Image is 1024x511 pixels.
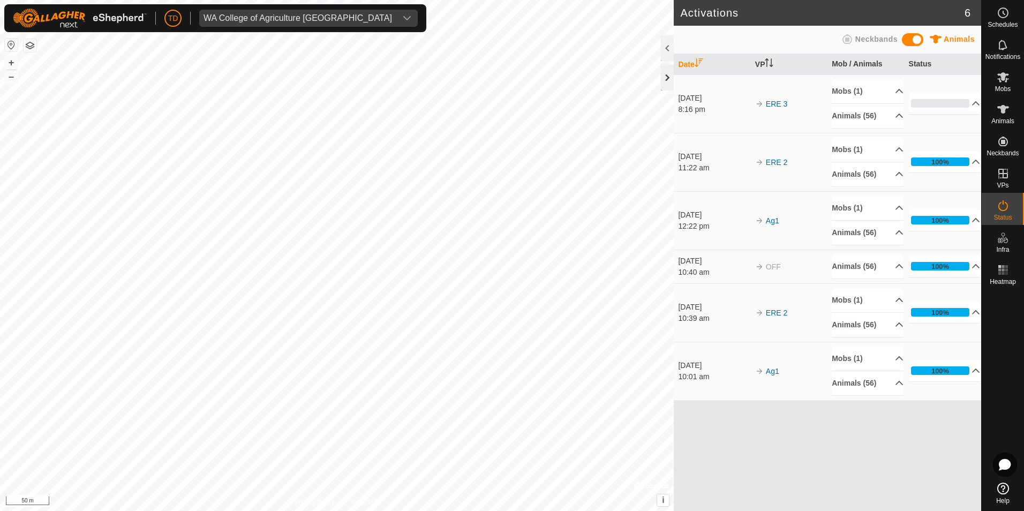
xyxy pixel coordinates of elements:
span: Animals [991,118,1014,124]
div: 100% [931,307,949,318]
img: Gallagher Logo [13,9,147,28]
p-accordion-header: 100% [909,151,981,172]
img: arrow [755,262,764,271]
div: 100% [911,308,970,317]
a: ERE 2 [766,309,787,317]
a: Privacy Policy [295,497,335,507]
div: 100% [931,366,949,376]
p-accordion-header: Animals (56) [832,371,903,395]
div: [DATE] [678,302,750,313]
div: [DATE] [678,209,750,221]
a: ERE 2 [766,158,787,167]
p-accordion-header: Mobs (1) [832,79,903,103]
p-accordion-header: 100% [909,360,981,381]
button: Reset Map [5,39,18,51]
h2: Activations [680,6,964,19]
span: VPs [997,182,1008,189]
img: arrow [755,100,764,108]
img: arrow [755,158,764,167]
span: Animals [944,35,975,43]
span: Mobs [995,86,1011,92]
div: 100% [911,157,970,166]
th: Mob / Animals [827,54,904,75]
div: 11:22 am [678,162,750,174]
div: dropdown trigger [396,10,418,27]
p-accordion-header: 100% [909,255,981,277]
button: Map Layers [24,39,36,52]
span: Neckbands [855,35,898,43]
div: 100% [931,157,949,167]
div: 0% [911,99,970,108]
th: VP [751,54,827,75]
button: – [5,70,18,83]
span: Status [993,214,1012,221]
span: Neckbands [987,150,1019,156]
th: Date [674,54,750,75]
button: i [657,494,669,506]
p-accordion-header: Mobs (1) [832,288,903,312]
img: arrow [755,367,764,375]
span: i [662,495,664,505]
div: [DATE] [678,255,750,267]
p-accordion-header: Mobs (1) [832,138,903,162]
span: Infra [996,246,1009,253]
span: Schedules [988,21,1018,28]
div: 8:16 pm [678,104,750,115]
a: Ag1 [766,367,779,375]
div: 10:01 am [678,371,750,382]
div: 12:22 pm [678,221,750,232]
div: 10:40 am [678,267,750,278]
img: arrow [755,309,764,317]
th: Status [905,54,981,75]
p-accordion-header: Animals (56) [832,104,903,128]
img: arrow [755,216,764,225]
span: OFF [766,262,781,271]
div: [DATE] [678,360,750,371]
div: 100% [911,216,970,224]
span: Notifications [985,54,1020,60]
div: 100% [931,215,949,226]
a: Help [982,478,1024,508]
button: + [5,56,18,69]
div: 100% [931,261,949,272]
div: 100% [911,366,970,375]
p-accordion-header: Mobs (1) [832,347,903,371]
p-accordion-header: Animals (56) [832,162,903,186]
a: ERE 3 [766,100,787,108]
div: [DATE] [678,93,750,104]
p-accordion-header: 100% [909,302,981,323]
a: Ag1 [766,216,779,225]
span: Help [996,498,1010,504]
a: Contact Us [348,497,379,507]
span: WA College of Agriculture Denmark [199,10,396,27]
p-accordion-header: 0% [909,93,981,114]
p-sorticon: Activate to sort [765,60,773,69]
p-accordion-header: 100% [909,209,981,231]
div: WA College of Agriculture [GEOGRAPHIC_DATA] [204,14,392,22]
p-accordion-header: Animals (56) [832,221,903,245]
span: Heatmap [990,279,1016,285]
p-accordion-header: Mobs (1) [832,196,903,220]
span: 6 [965,5,970,21]
p-sorticon: Activate to sort [695,60,703,69]
div: 100% [911,262,970,270]
p-accordion-header: Animals (56) [832,313,903,337]
span: TD [168,13,178,24]
div: [DATE] [678,151,750,162]
p-accordion-header: Animals (56) [832,254,903,279]
div: 10:39 am [678,313,750,324]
